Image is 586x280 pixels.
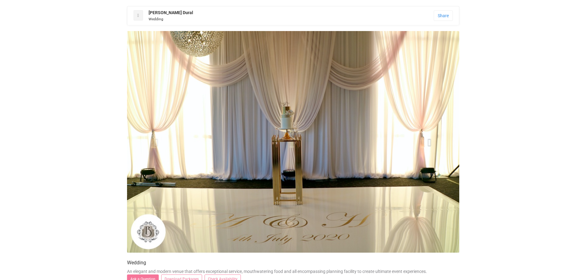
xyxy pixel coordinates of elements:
small: Wedding [149,17,163,21]
h4: Wedding [127,260,459,266]
img: IMG_3984.jpg [127,31,459,253]
strong: [PERSON_NAME] Dural [149,10,193,15]
div: An elegant and modern venue that offers exceptional service, mouthwatering food and all encompass... [127,268,459,274]
a: Share [434,10,453,21]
